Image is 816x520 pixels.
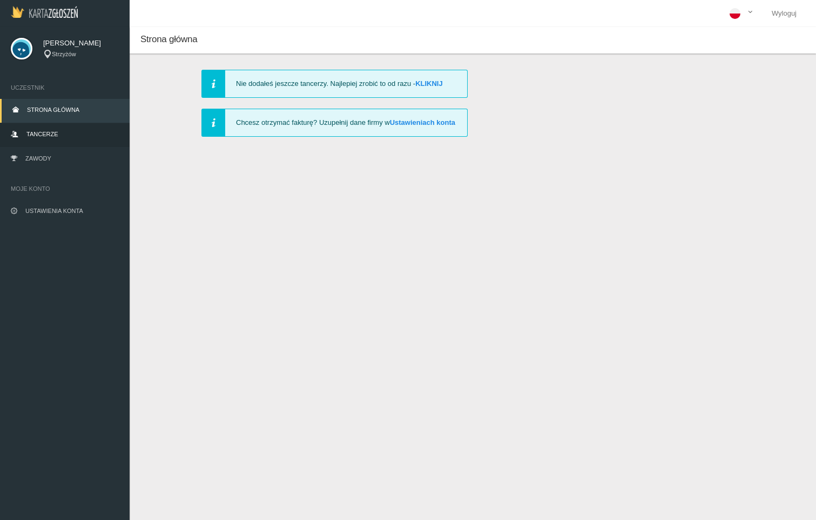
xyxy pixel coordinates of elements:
[140,34,197,44] span: Strona główna
[11,82,119,93] span: Uczestnik
[43,38,119,49] span: [PERSON_NAME]
[11,183,119,194] span: Moje konto
[415,79,443,88] a: Kliknij
[25,155,51,162] span: Zawody
[26,131,58,137] span: Tancerze
[43,50,119,59] div: Strzyżów
[11,6,78,18] img: Logo
[11,38,32,59] img: svg
[201,109,468,137] div: Chcesz otrzymać fakturę? Uzupełnij dane firmy w
[27,106,79,113] span: Strona główna
[390,118,455,126] a: Ustawieniach konta
[201,70,468,98] div: Nie dodałeś jeszcze tancerzy. Najlepiej zrobić to od razu -
[25,208,83,214] span: Ustawienia konta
